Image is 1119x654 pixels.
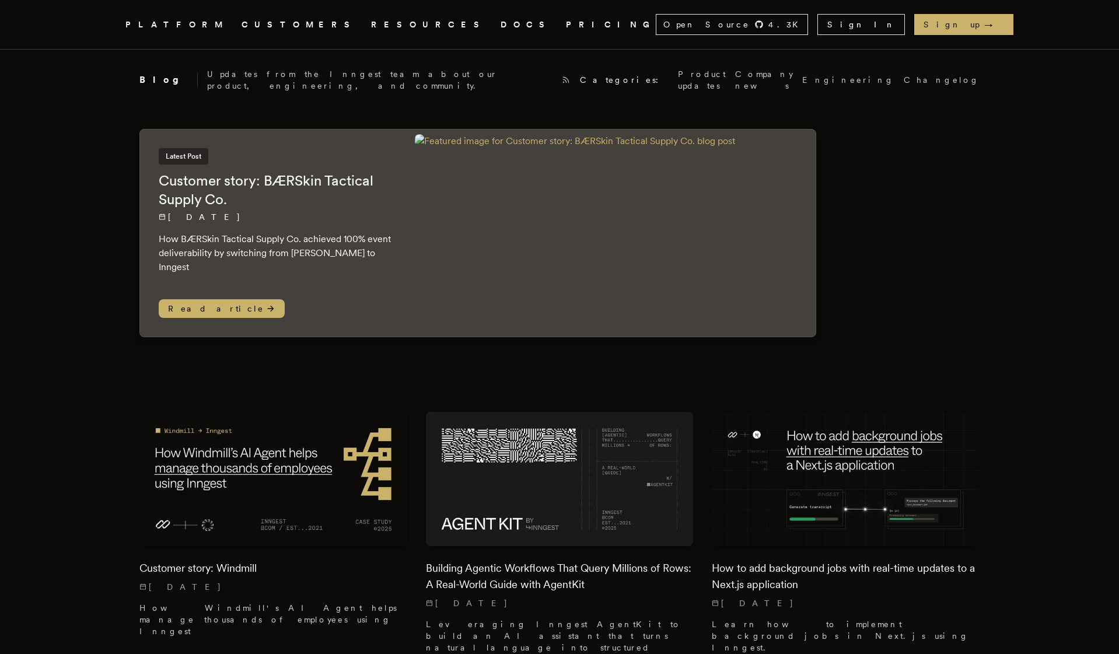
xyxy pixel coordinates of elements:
a: Product updates [678,68,726,92]
span: → [984,19,1004,30]
a: Sign In [817,14,905,35]
h2: How to add background jobs with real-time updates to a Next.js application [712,560,980,593]
button: PLATFORM [125,18,228,32]
img: Featured image for How to add background jobs with real-time updates to a Next.js application blo... [712,412,980,545]
span: Open Source [663,19,750,30]
p: How BÆRSkin Tactical Supply Co. achieved 100% event deliverability by switching from [PERSON_NAME... [159,232,391,274]
a: Latest PostCustomer story: BÆRSkin Tactical Supply Co.[DATE] How BÆRSkin Tactical Supply Co. achi... [139,129,816,337]
p: [DATE] [139,581,407,593]
span: Categories: [580,74,669,86]
span: 4.3 K [768,19,805,30]
span: Read article [159,299,285,318]
p: Updates from the Inngest team about our product, engineering, and community. [207,68,552,92]
h2: Blog [139,73,198,87]
a: Engineering [802,74,894,86]
h2: Building Agentic Workflows That Query Millions of Rows: A Real-World Guide with AgentKit [426,560,694,593]
span: Latest Post [159,148,208,165]
a: Changelog [904,74,980,86]
img: Featured image for Building Agentic Workflows That Query Millions of Rows: A Real-World Guide wit... [426,412,694,545]
h2: Customer story: Windmill [139,560,407,576]
a: CUSTOMERS [242,18,357,32]
a: PRICING [566,18,656,32]
button: RESOURCES [371,18,487,32]
a: DOCS [501,18,552,32]
a: Featured image for Customer story: Windmill blog postCustomer story: Windmill[DATE] How Windmill'... [139,412,407,646]
p: [DATE] [426,597,694,609]
p: [DATE] [159,211,391,223]
img: Featured image for Customer story: Windmill blog post [139,412,407,545]
a: Company news [735,68,793,92]
p: How Windmill's AI Agent helps manage thousands of employees using Inngest [139,602,407,637]
img: Featured image for Customer story: BÆRSkin Tactical Supply Co. blog post [415,134,811,332]
a: Sign up [914,14,1013,35]
p: Learn how to implement background jobs in Next.js using Inngest. [712,618,980,653]
p: [DATE] [712,597,980,609]
h2: Customer story: BÆRSkin Tactical Supply Co. [159,172,391,209]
